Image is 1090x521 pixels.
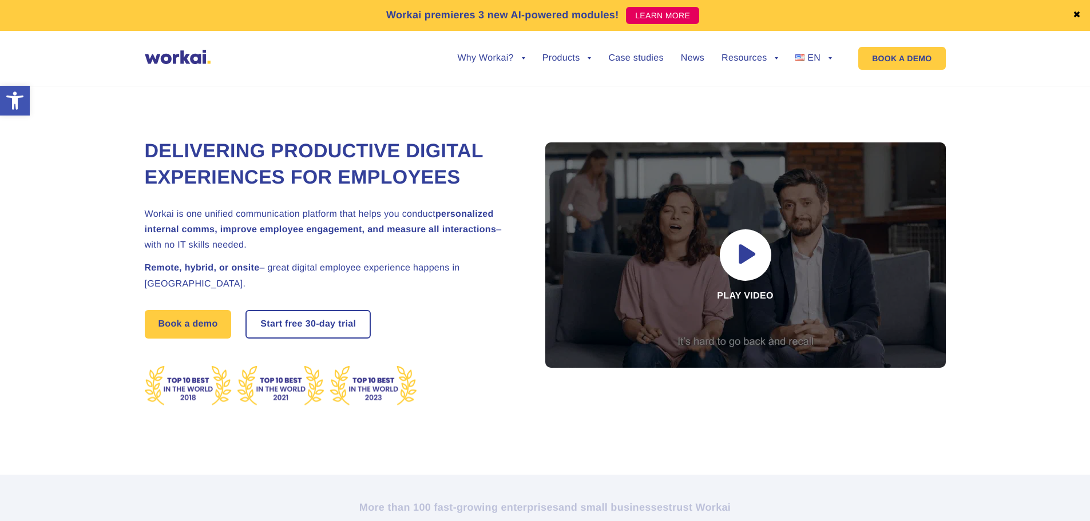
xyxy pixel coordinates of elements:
[228,500,863,514] h2: More than 100 fast-growing enterprises trust Workai
[542,54,592,63] a: Products
[145,263,260,273] strong: Remote, hybrid, or onsite
[858,47,945,70] a: BOOK A DEMO
[558,502,668,513] i: and small businesses
[145,310,232,339] a: Book a demo
[807,53,821,63] span: EN
[145,260,517,291] h2: – great digital employee experience happens in [GEOGRAPHIC_DATA].
[145,206,517,253] h2: Workai is one unified communication platform that helps you conduct – with no IT skills needed.
[608,54,663,63] a: Case studies
[626,7,699,24] a: LEARN MORE
[545,142,946,368] div: Play video
[145,138,517,191] h1: Delivering Productive Digital Experiences for Employees
[722,54,778,63] a: Resources
[247,311,370,337] a: Start free30-daytrial
[386,7,619,23] p: Workai premieres 3 new AI-powered modules!
[457,54,525,63] a: Why Workai?
[681,54,704,63] a: News
[1073,11,1081,20] a: ✖
[306,320,336,329] i: 30-day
